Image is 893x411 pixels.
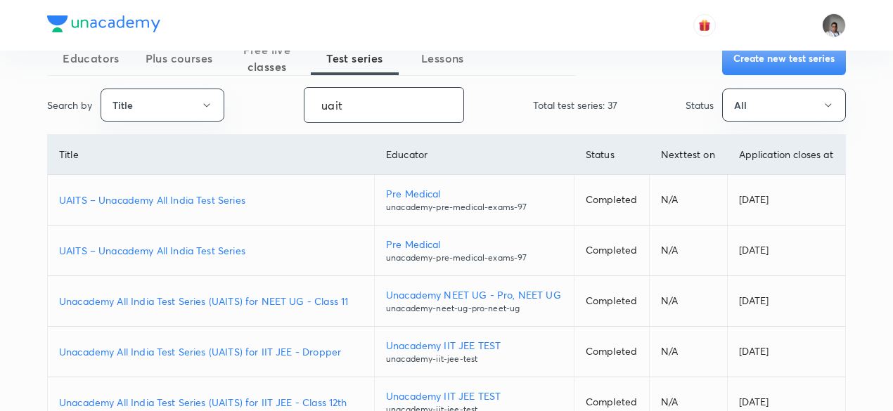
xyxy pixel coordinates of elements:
td: [DATE] [727,276,845,327]
img: Company Logo [47,15,160,32]
a: Unacademy All India Test Series (UAITS) for NEET UG - Class 11 [59,294,363,308]
a: UAITS – Unacademy All India Test Series [59,243,363,258]
a: Pre Medicalunacademy-pre-medical-exams-97 [386,237,563,264]
td: N/A [650,175,728,226]
p: unacademy-neet-ug-pro-neet-ug [386,302,563,315]
a: Unacademy NEET UG - Pro, NEET UGunacademy-neet-ug-pro-neet-ug [386,287,563,315]
td: N/A [650,276,728,327]
a: UAITS – Unacademy All India Test Series [59,193,363,207]
span: Lessons [399,50,487,67]
p: Unacademy IIT JEE TEST [386,389,563,403]
td: Completed [574,226,649,276]
td: N/A [650,327,728,377]
a: Unacademy All India Test Series (UAITS) for IIT JEE - Dropper [59,344,363,359]
th: Educator [374,135,574,175]
img: Vikram Mathur [822,13,846,37]
span: Plus courses [135,50,223,67]
th: Next test on [650,135,728,175]
p: unacademy-pre-medical-exams-97 [386,201,563,214]
button: All [722,89,846,122]
td: Completed [574,175,649,226]
p: Unacademy NEET UG - Pro, NEET UG [386,287,563,302]
p: Pre Medical [386,186,563,201]
td: N/A [650,226,728,276]
p: unacademy-pre-medical-exams-97 [386,252,563,264]
p: Unacademy IIT JEE TEST [386,338,563,353]
a: Unacademy IIT JEE TESTunacademy-iit-jee-test [386,338,563,365]
span: Test series [311,50,399,67]
p: Total test series: 37 [533,98,617,112]
p: Pre Medical [386,237,563,252]
a: Unacademy All India Test Series (UAITS) for IIT JEE - Class 12th [59,395,363,410]
a: Company Logo [47,15,160,36]
td: [DATE] [727,175,845,226]
td: Completed [574,327,649,377]
p: unacademy-iit-jee-test [386,353,563,365]
p: Status [686,98,714,112]
p: Search by [47,98,92,112]
a: Pre Medicalunacademy-pre-medical-exams-97 [386,186,563,214]
th: Application closes at [727,135,845,175]
td: Completed [574,276,649,327]
span: Free live classes [223,41,311,75]
img: avatar [698,19,711,32]
button: Create new test series [722,41,846,75]
th: Title [48,135,374,175]
input: Search... [304,87,463,123]
button: avatar [693,14,716,37]
span: Educators [47,50,135,67]
button: Title [101,89,224,122]
td: [DATE] [727,226,845,276]
th: Status [574,135,649,175]
td: [DATE] [727,327,845,377]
